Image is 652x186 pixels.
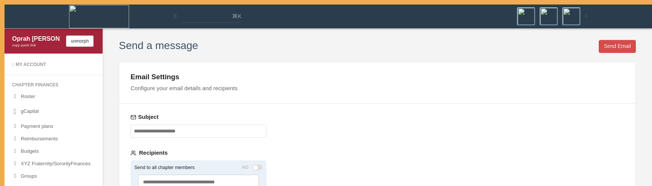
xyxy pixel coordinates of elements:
[134,165,195,170] label: Send to all chapter members
[599,40,636,53] button: Send Email
[131,74,624,81] div: Email Settings
[131,149,266,157] label: Recipients
[242,164,249,171] span: NO
[119,40,198,52] h3: Send a message
[5,80,103,91] li: Chapter finances
[5,133,103,145] a: Reimbursements
[232,12,241,20] span: ⌘K
[12,61,95,68] div: My Account
[12,43,60,48] div: copy quick link
[5,145,103,158] a: Budgets
[12,34,60,43] div: Oprah [PERSON_NAME]
[5,170,103,183] a: Groups
[131,113,266,121] label: Subject
[5,103,103,120] a: gCapital
[5,158,103,170] a: XYZ Fraternity/SororityFinances
[5,120,103,133] a: Payment plans
[5,91,103,103] a: Roster
[66,35,94,47] button: unmorph
[131,85,624,92] div: Configure your email details and recipients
